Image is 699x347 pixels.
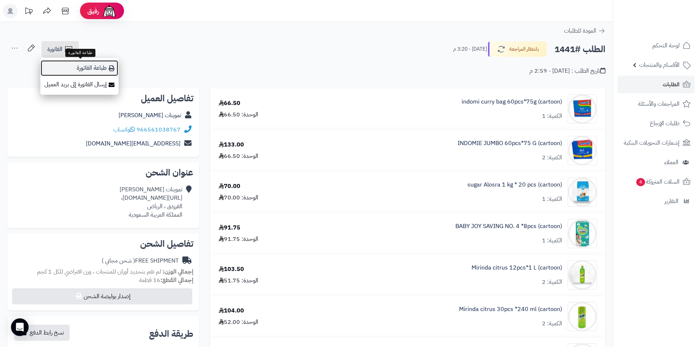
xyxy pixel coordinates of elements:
[14,325,70,341] button: نسخ رابط الدفع
[86,139,181,148] a: [EMAIL_ADDRESS][DOMAIN_NAME]
[219,152,258,160] div: الوحدة: 66.50
[120,185,182,219] div: تموينات [PERSON_NAME] [URL][DOMAIN_NAME]، الفرزدق ، الرياض المملكة العربية السعودية
[568,94,597,124] img: 1747282742-cBKr205nrT5egUPiDKnJpiw0sXX7VmPF-90x90.jpg
[542,195,562,203] div: الكمية: 1
[636,178,645,186] span: 4
[219,182,240,191] div: 70.00
[40,76,119,93] a: إرسال الفاتورة إلى بريد العميل
[219,318,258,326] div: الوحدة: 52.00
[564,26,605,35] a: العودة للطلبات
[219,276,258,285] div: الوحدة: 51.75
[618,173,695,191] a: السلات المتروكة4
[529,67,605,75] div: تاريخ الطلب : [DATE] - 2:59 م
[664,157,678,167] span: العملاء
[568,177,597,207] img: 1747422643-H9NtV8ZjzdFc2NGcwko8EIkc2J63vLRu-90x90.jpg
[11,318,29,336] div: Open Intercom Messenger
[650,118,680,129] span: طلبات الإرجاع
[618,115,695,132] a: طلبات الإرجاع
[488,41,547,57] button: بانتظار المراجعة
[47,45,62,54] span: الفاتورة
[459,305,562,314] a: Mirinda citrus 30pcs *240 ml (cartoon)
[554,42,605,57] h2: الطلب #1441
[102,257,179,265] div: FREE SHIPMENT
[12,288,192,304] button: إصدار بوليصة الشحن
[472,264,562,272] a: Mirinda citrus 12pcs*1 L (cartoon)
[542,236,562,245] div: الكمية: 1
[639,60,680,70] span: الأقسام والمنتجات
[219,265,244,274] div: 103.50
[163,267,193,276] strong: إجمالي الوزن:
[568,260,597,290] img: 1747566256-XP8G23evkchGmxKUr8YaGb2gsq2hZno4-90x90.jpg
[636,177,680,187] span: السلات المتروكة
[618,37,695,54] a: لوحة التحكم
[462,98,562,106] a: indomi curry bag 60pcs*75g (cartoon)
[568,219,597,248] img: 1747460079-9740b3da-cb0a-4b5e-b303-ec6ba534-90x90.jpg
[13,94,193,103] h2: تفاصيل العميل
[13,168,193,177] h2: عنوان الشحن
[219,235,258,243] div: الوحدة: 91.75
[113,125,135,134] a: واتساب
[564,26,596,35] span: العودة للطلبات
[638,99,680,109] span: المراجعات والأسئلة
[455,222,562,231] a: BABY JOY SAVING NO. 4 *8pcs (cartoon)
[618,76,695,93] a: الطلبات
[453,46,487,53] small: [DATE] - 3:20 م
[652,40,680,51] span: لوحة التحكم
[663,79,680,90] span: الطلبات
[542,112,562,120] div: الكمية: 1
[102,256,135,265] span: ( شحن مجاني )
[87,7,99,15] span: رفيق
[542,278,562,286] div: الكمية: 2
[542,319,562,328] div: الكمية: 2
[160,276,193,285] strong: إجمالي القطع:
[467,181,562,189] a: sugar Alosra 1 kg * 20 pcs (cartoon)
[40,60,119,76] a: طباعة الفاتورة
[618,95,695,113] a: المراجعات والأسئلة
[219,99,240,108] div: 66.50
[149,329,193,338] h2: طريقة الدفع
[219,141,244,149] div: 133.00
[13,239,193,248] h2: تفاصيل الشحن
[649,19,692,35] img: logo-2.png
[219,224,240,232] div: 91.75
[102,4,117,18] img: ai-face.png
[136,125,181,134] a: 966561038767
[219,307,244,315] div: 104.00
[30,328,64,337] span: نسخ رابط الدفع
[568,302,597,331] img: 1747566616-1481083d-48b6-4b0f-b89f-c8f09a39-90x90.jpg
[139,276,193,285] small: 16 قطعة
[542,153,562,162] div: الكمية: 2
[219,111,258,119] div: الوحدة: 66.50
[618,134,695,152] a: إشعارات التحويلات البنكية
[119,111,181,120] a: تموينات [PERSON_NAME]
[458,139,562,148] a: INDOMIE JUMBO 60pcs*75 G (cartoon)
[665,196,678,206] span: التقارير
[37,267,161,276] span: لم تقم بتحديد أوزان للمنتجات ، وزن افتراضي للكل 1 كجم
[624,138,680,148] span: إشعارات التحويلات البنكية
[618,192,695,210] a: التقارير
[65,49,95,57] div: طباعة الفاتورة
[41,41,79,57] a: الفاتورة
[618,153,695,171] a: العملاء
[219,194,258,202] div: الوحدة: 70.00
[568,136,597,165] img: 1747283225-Screenshot%202025-05-15%20072245-90x90.jpg
[19,4,38,20] a: تحديثات المنصة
